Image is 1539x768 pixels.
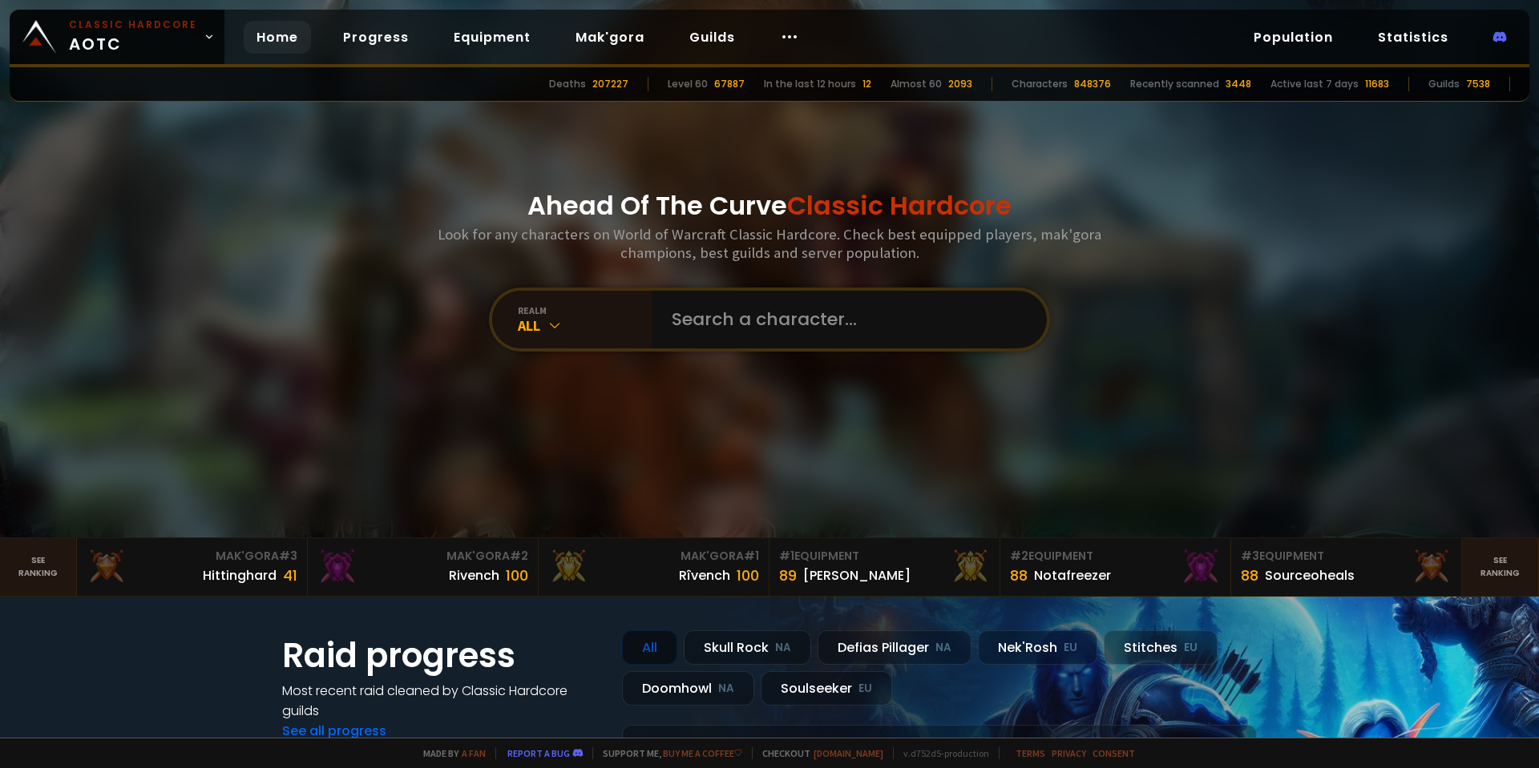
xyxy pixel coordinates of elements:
span: # 2 [1010,548,1028,564]
div: Active last 7 days [1270,77,1359,91]
small: NA [935,640,951,656]
div: 67887 [714,77,745,91]
div: In the last 12 hours [764,77,856,91]
span: # 3 [279,548,297,564]
a: See all progress [282,722,386,740]
a: Mak'Gora#2Rivench100 [308,538,539,596]
div: Defias Pillager [818,630,971,665]
a: Seeranking [1462,538,1539,596]
a: Privacy [1052,747,1086,759]
a: [DATE]zgpetri on godDefias Pillager8 /90 [622,725,1257,767]
div: Nek'Rosh [978,630,1097,665]
span: AOTC [69,18,197,56]
a: Home [244,21,311,54]
div: 3448 [1226,77,1251,91]
div: Skull Rock [684,630,811,665]
a: Statistics [1365,21,1461,54]
a: a fan [462,747,486,759]
div: [PERSON_NAME] [803,565,911,585]
div: 88 [1241,565,1258,586]
div: Notafreezer [1034,565,1111,585]
div: Level 60 [668,77,708,91]
a: Population [1241,21,1346,54]
a: Mak'Gora#1Rîvench100 [539,538,769,596]
div: Doomhowl [622,671,754,706]
span: Support me, [592,747,742,759]
div: Equipment [779,548,990,565]
div: 88 [1010,565,1028,586]
span: # 1 [744,548,759,564]
a: Progress [330,21,422,54]
div: Mak'Gora [87,548,297,565]
small: EU [1184,640,1198,656]
div: Rivench [449,565,499,585]
a: Mak'gora [563,21,657,54]
span: # 3 [1241,548,1259,564]
div: 2093 [948,77,972,91]
h1: Ahead Of The Curve [527,187,1012,225]
a: #1Equipment89[PERSON_NAME] [769,538,1000,596]
div: 848376 [1074,77,1111,91]
span: Made by [414,747,486,759]
a: Guilds [677,21,748,54]
div: Hittinghard [203,565,277,585]
div: All [622,630,677,665]
div: Mak'Gora [317,548,528,565]
small: NA [718,681,734,697]
div: 41 [283,565,297,586]
div: realm [518,304,652,316]
div: Equipment [1241,548,1452,565]
div: Recently scanned [1130,77,1219,91]
div: Sourceoheals [1265,565,1355,585]
small: NA [775,640,791,656]
a: Consent [1093,747,1135,759]
small: Classic Hardcore [69,18,197,32]
span: v. d752d5 - production [893,747,989,759]
div: 100 [506,565,528,586]
small: EU [858,681,872,697]
div: Characters [1012,77,1068,91]
h3: Look for any characters on World of Warcraft Classic Hardcore. Check best equipped players, mak'g... [431,225,1108,262]
div: 89 [779,565,797,586]
a: [DOMAIN_NAME] [814,747,883,759]
small: EU [1064,640,1077,656]
div: 207227 [592,77,628,91]
a: Terms [1016,747,1045,759]
span: # 2 [510,548,528,564]
span: Classic Hardcore [787,187,1012,223]
div: Almost 60 [891,77,942,91]
div: Deaths [549,77,586,91]
div: All [518,316,652,335]
a: Report a bug [507,747,570,759]
a: Buy me a coffee [663,747,742,759]
div: Rîvench [679,565,730,585]
input: Search a character... [662,291,1028,348]
span: # 1 [779,548,794,564]
a: Mak'Gora#3Hittinghard41 [77,538,308,596]
div: 100 [737,565,759,586]
a: Equipment [441,21,543,54]
span: Checkout [752,747,883,759]
div: Equipment [1010,548,1221,565]
div: Guilds [1428,77,1460,91]
div: 12 [862,77,871,91]
a: #2Equipment88Notafreezer [1000,538,1231,596]
a: Classic HardcoreAOTC [10,10,224,64]
div: 11683 [1365,77,1389,91]
div: Mak'Gora [548,548,759,565]
h1: Raid progress [282,630,603,681]
div: Stitches [1104,630,1218,665]
div: 7538 [1466,77,1490,91]
h4: Most recent raid cleaned by Classic Hardcore guilds [282,681,603,721]
a: #3Equipment88Sourceoheals [1231,538,1462,596]
div: Soulseeker [761,671,892,706]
